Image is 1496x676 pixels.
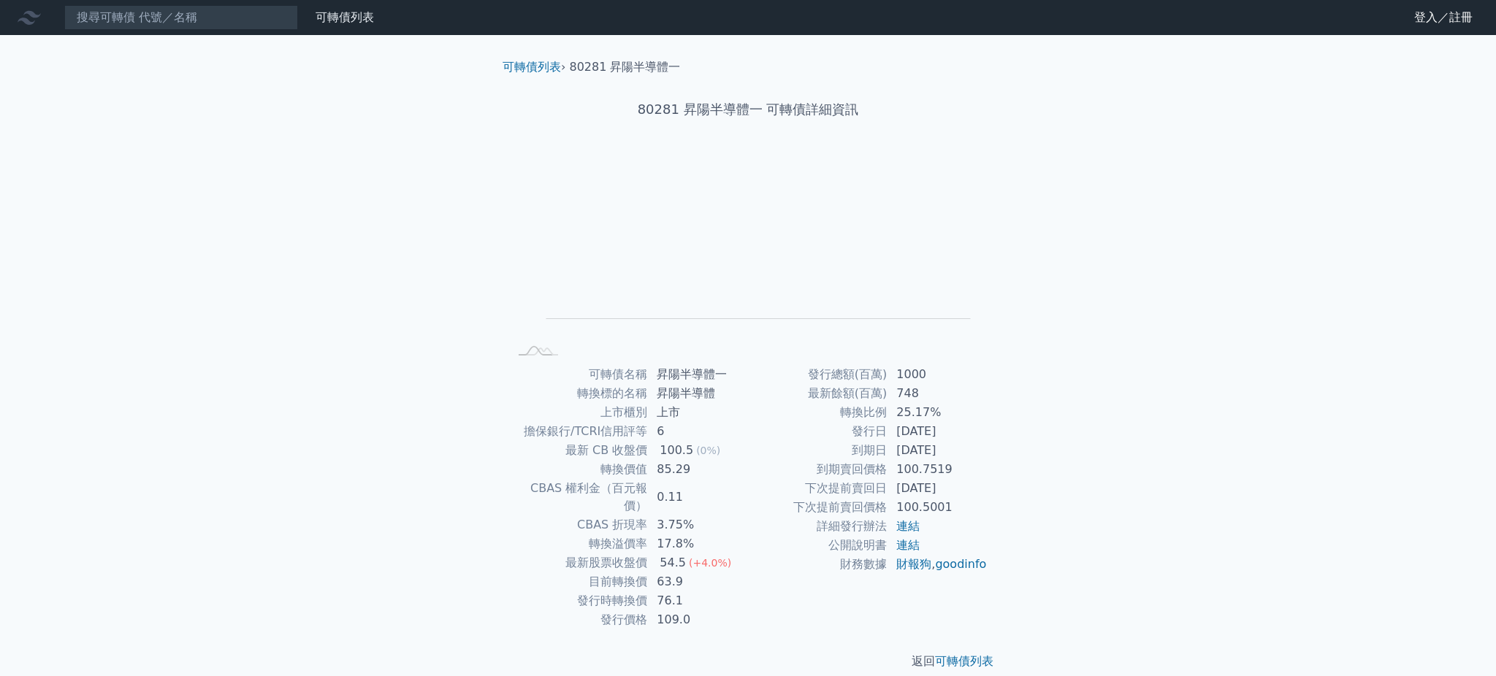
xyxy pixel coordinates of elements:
[508,479,648,515] td: CBAS 權利金（百元報價）
[748,479,888,498] td: 下次提前賣回日
[503,60,561,74] a: 可轉債列表
[888,441,988,460] td: [DATE]
[648,365,748,384] td: 昇陽半導體一
[508,441,648,460] td: 最新 CB 收盤價
[748,498,888,517] td: 下次提前賣回價格
[935,654,993,668] a: 可轉債列表
[648,515,748,534] td: 3.75%
[533,166,971,340] g: Chart
[508,610,648,629] td: 發行價格
[491,99,1005,120] h1: 80281 昇陽半導體一 可轉債詳細資訊
[888,460,988,479] td: 100.7519
[888,365,988,384] td: 1000
[748,536,888,555] td: 公開說明書
[508,515,648,534] td: CBAS 折現率
[896,538,920,552] a: 連結
[748,517,888,536] td: 詳細發行辦法
[748,403,888,422] td: 轉換比例
[648,422,748,441] td: 6
[648,572,748,591] td: 63.9
[316,10,374,24] a: 可轉債列表
[657,442,696,459] div: 100.5
[888,498,988,517] td: 100.5001
[508,534,648,553] td: 轉換溢價率
[748,460,888,479] td: 到期賣回價格
[570,58,681,76] li: 80281 昇陽半導體一
[888,422,988,441] td: [DATE]
[888,555,988,574] td: ,
[748,441,888,460] td: 到期日
[508,591,648,610] td: 發行時轉換價
[689,557,731,569] span: (+4.0%)
[508,403,648,422] td: 上市櫃別
[648,534,748,553] td: 17.8%
[508,365,648,384] td: 可轉債名稱
[1402,6,1484,29] a: 登入／註冊
[648,591,748,610] td: 76.1
[748,422,888,441] td: 發行日
[657,554,689,572] div: 54.5
[648,460,748,479] td: 85.29
[508,384,648,403] td: 轉換標的名稱
[888,384,988,403] td: 748
[748,365,888,384] td: 發行總額(百萬)
[508,572,648,591] td: 目前轉換價
[648,610,748,629] td: 109.0
[888,479,988,498] td: [DATE]
[748,555,888,574] td: 財務數據
[503,58,565,76] li: ›
[896,519,920,533] a: 連結
[648,403,748,422] td: 上市
[508,422,648,441] td: 擔保銀行/TCRI信用評等
[64,5,298,30] input: 搜尋可轉債 代號／名稱
[935,557,986,571] a: goodinfo
[508,460,648,479] td: 轉換價值
[648,384,748,403] td: 昇陽半導體
[696,445,720,456] span: (0%)
[491,653,1005,670] p: 返回
[896,557,931,571] a: 財報狗
[888,403,988,422] td: 25.17%
[748,384,888,403] td: 最新餘額(百萬)
[648,479,748,515] td: 0.11
[508,553,648,572] td: 最新股票收盤價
